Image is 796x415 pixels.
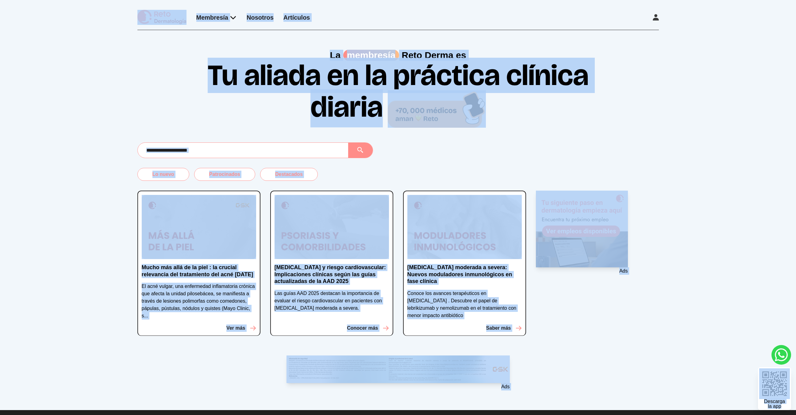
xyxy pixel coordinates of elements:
p: Las guías AAD 2025 destacan la importancia de evaluar el riesgo cardiovascular en pacientes con [... [275,290,389,312]
h1: Tu aliada en la práctica clínica diaria [202,61,594,127]
a: whatsapp button [771,345,791,365]
a: [MEDICAL_DATA] y riesgo cardiovascular: Implicaciones clínicas según las guías actualizadas de la... [275,264,389,290]
button: Ver más [226,324,256,332]
button: Patrocinados [194,168,255,181]
a: Nosotros [247,14,274,21]
a: Mucho más allá de la piel : la crucial relevancia del tratamiento del acné [DATE] [142,264,256,283]
img: Dermatitis atópica moderada a severa: Nuevos moduladores inmunológicos en fase clínica [407,195,522,259]
p: Conocer más [347,324,378,332]
button: Destacados [260,168,318,181]
p: Mucho más allá de la piel : la crucial relevancia del tratamiento del acné [DATE] [142,264,256,278]
img: logo Reto dermatología [137,10,187,25]
p: [MEDICAL_DATA] moderada a severa: Nuevos moduladores inmunológicos en fase clínica [407,264,522,285]
button: Conocer más [347,324,389,332]
div: Descarga la app [764,399,785,409]
div: Membresía [196,13,237,22]
img: 70,000 médicos aman Reto [388,90,486,127]
img: Psoriasis y riesgo cardiovascular: Implicaciones clínicas según las guías actualizadas de la AAD ... [275,195,389,259]
p: Saber más [486,324,511,332]
a: [MEDICAL_DATA] moderada a severa: Nuevos moduladores inmunológicos en fase clínica [407,264,522,290]
p: [MEDICAL_DATA] y riesgo cardiovascular: Implicaciones clínicas según las guías actualizadas de la... [275,264,389,285]
p: Ver más [226,324,245,332]
p: La Reto Derma es [137,50,659,61]
p: Ads [536,267,628,275]
span: membresía [343,50,399,61]
p: Conoce los avances terapéuticos en [MEDICAL_DATA] . Descubre el papel de lebrikizumab y nemolizum... [407,290,522,319]
img: Ad - web | home | side | reto dermatologia bolsa de empleo | 2025-08-28 | 1 [536,191,628,267]
p: Ads [286,383,510,390]
img: Ad - web | home | banner | indoxyl | 2025-08-19 | 1 [286,355,510,383]
p: El acné vulgar, una enfermedad inflamatoria crónica que afecta la unidad pilosebácea, se manifies... [142,283,256,320]
img: Mucho más allá de la piel : la crucial relevancia del tratamiento del acné hoy [142,195,256,259]
button: Lo nuevo [137,168,189,181]
button: Saber más [486,324,522,332]
a: Artículos [283,14,310,21]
